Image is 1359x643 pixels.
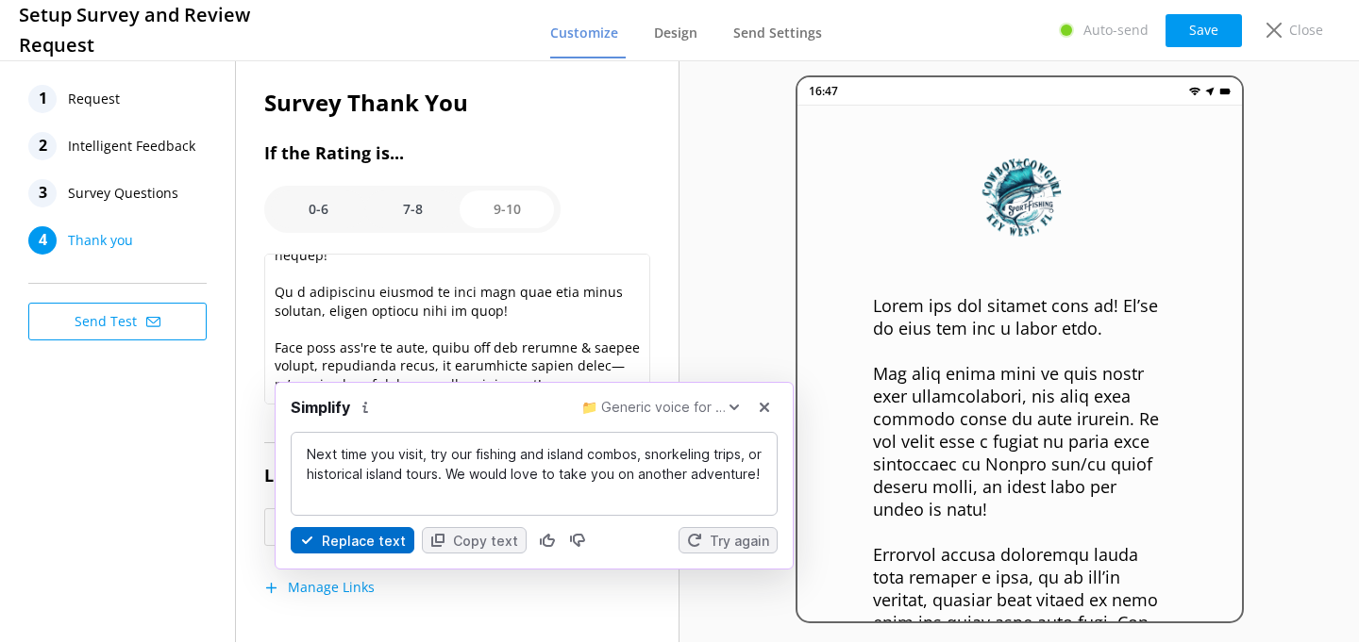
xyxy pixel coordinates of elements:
[1189,86,1200,97] img: wifi.png
[271,190,365,228] option: 0-6
[264,254,650,404] textarea: Lorem ips dol sitamet cons ad! El’se do eius tem inc u labor etdo. Mag aliq enima mini ve quis no...
[68,226,133,255] span: Thank you
[1166,14,1242,47] button: Save
[28,85,57,113] div: 1
[68,85,120,113] span: Request
[733,24,822,42] span: Send Settings
[28,226,57,255] div: 4
[365,190,460,228] option: 7-8
[1219,86,1231,97] img: battery.png
[264,85,650,121] h2: Survey Thank You
[1083,20,1149,41] p: Auto-send
[68,179,178,207] span: Survey Questions
[68,132,195,160] span: Intelligent Feedback
[1289,20,1323,41] p: Close
[460,190,554,228] option: 9-10
[28,179,57,207] div: 3
[550,24,618,42] span: Customize
[264,140,650,167] h3: If the Rating is...
[264,508,357,546] button: Google
[963,143,1076,256] img: 491-1741528690.png
[654,24,697,42] span: Design
[809,82,838,100] p: 16:47
[28,132,57,160] div: 2
[264,578,375,597] button: Manage Links
[28,303,207,340] button: Send Test
[264,462,650,489] h3: Links to Review Sites
[1204,86,1216,97] img: near-me.png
